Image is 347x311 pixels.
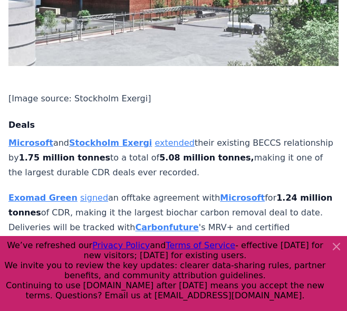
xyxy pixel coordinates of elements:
strong: 1.75 million tonnes [19,153,110,163]
p: [Image source: Stockholm Exergi] [8,91,339,106]
a: extended [155,138,194,148]
strong: Deals [8,120,35,130]
a: Microsoft [8,138,53,148]
a: Carbonfuture [135,222,198,232]
p: an offtake agreement with for of CDR, making it the largest biochar carbon removal deal to date. ... [8,191,339,250]
a: signed [80,193,108,203]
a: Exomad Green [8,193,78,203]
a: Stockholm Exergi [69,138,152,148]
a: Microsoft [220,193,265,203]
p: and their existing BECCS relationship by to a total of making it one of the largest durable CDR d... [8,136,339,180]
strong: 5.08 million tonnes, [159,153,254,163]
